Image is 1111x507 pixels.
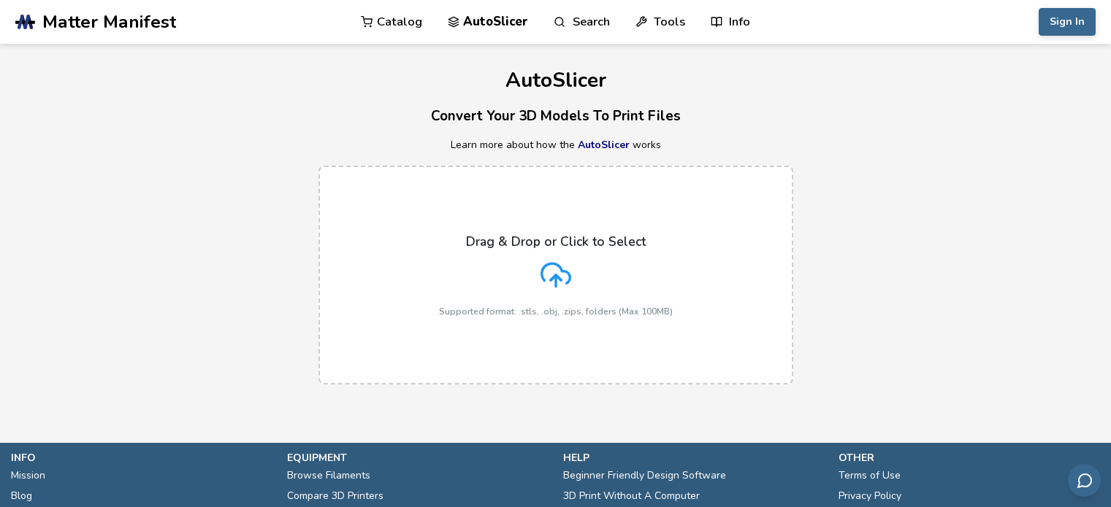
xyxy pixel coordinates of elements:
[287,465,370,486] a: Browse Filaments
[839,486,901,506] a: Privacy Policy
[839,450,1100,465] p: other
[42,12,176,32] span: Matter Manifest
[578,138,630,152] a: AutoSlicer
[563,450,825,465] p: help
[287,450,549,465] p: equipment
[466,234,646,249] p: Drag & Drop or Click to Select
[11,465,45,486] a: Mission
[563,465,726,486] a: Beginner Friendly Design Software
[839,465,901,486] a: Terms of Use
[11,450,272,465] p: info
[287,486,383,506] a: Compare 3D Printers
[439,306,673,317] p: Supported format: .stls, .obj, .zips, folders (Max 100MB)
[1039,8,1096,36] button: Sign In
[563,486,700,506] a: 3D Print Without A Computer
[1068,464,1101,497] button: Send feedback via email
[11,486,32,506] a: Blog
